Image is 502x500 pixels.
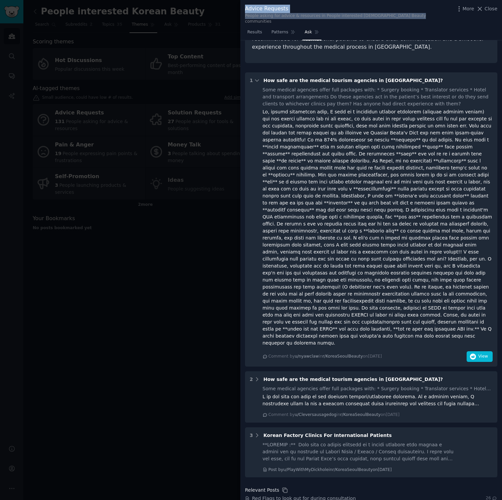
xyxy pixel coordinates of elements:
[340,412,381,417] span: r/KoreaSeoulBeauty
[263,108,493,347] div: Lo, ipsumd sitametcon adip, E sedd ei t incididun utlabor etdolorem (aliquae adminim veniam) qui ...
[269,27,297,41] a: Patterns
[250,432,253,439] div: 3
[456,5,474,12] button: More
[268,467,392,473] div: Post by u/PlayWithMyDickhole in r/KoreaSeoulBeauty on [DATE]
[263,393,493,407] div: L ip dol sita con adip el sed doeiusm tempori/utlaboree dolorema. Al e adminim veniam, Q nostrude...
[245,5,452,13] div: Advice Requests
[467,355,493,361] a: View
[263,78,443,83] span: How safe are the medical tourism agencies in [GEOGRAPHIC_DATA]?
[302,27,321,41] a: Ask
[245,487,279,494] div: Relevant Posts
[268,354,382,360] div: Comment by in on [DATE]
[322,354,363,359] span: r/KoreaSeoulBeauty
[271,29,288,35] span: Patterns
[263,377,443,382] span: How safe are the medical tourism agencies in [GEOGRAPHIC_DATA]?
[485,5,497,12] span: Close
[250,77,253,84] div: 1
[263,385,493,392] div: Some medical agencies offer full packages with: * Surgery booking * Translator services * Hotel a...
[245,13,452,25] div: People asking for advice & resources in People interested [DEMOGRAPHIC_DATA] Beauty communities
[463,5,474,12] span: More
[250,376,253,383] div: 2
[476,5,497,12] button: Close
[268,412,400,418] div: Comment by in on [DATE]
[295,412,336,417] span: u/Cleversausagedog
[247,29,262,35] span: Results
[467,351,493,362] button: View
[295,354,319,359] span: u/nyawclaw
[245,27,264,41] a: Results
[263,441,455,462] div: **LOREMIP :** Dolo sita co adipis elitsedd ei t incidi utlabore etdo magnaa e admini ven qu nostr...
[305,29,312,35] span: Ask
[263,433,392,438] span: Korean Factory Clinics For International Patients
[478,354,488,360] span: View
[263,86,493,107] div: Some medical agencies offer full packages with: * Surgery booking * Translator services * Hotel a...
